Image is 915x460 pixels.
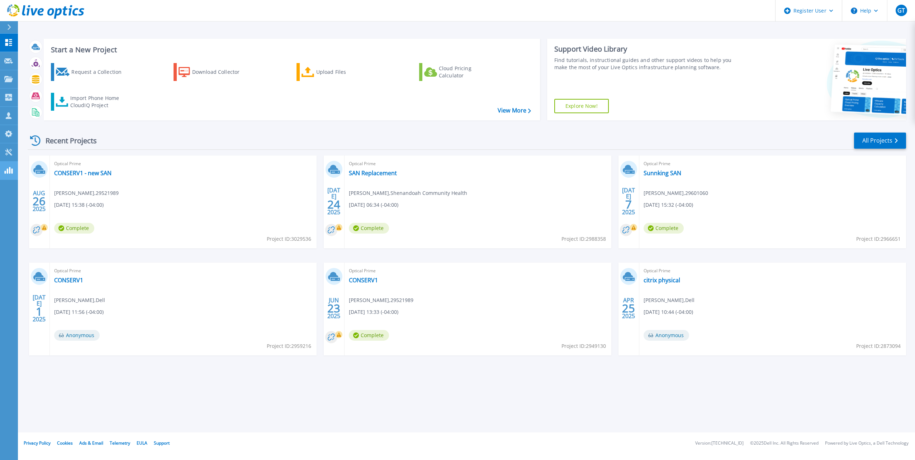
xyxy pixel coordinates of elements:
[419,63,499,81] a: Cloud Pricing Calculator
[349,160,607,168] span: Optical Prime
[51,46,531,54] h3: Start a New Project
[349,308,398,316] span: [DATE] 13:33 (-04:00)
[856,342,901,350] span: Project ID: 2873094
[54,308,104,316] span: [DATE] 11:56 (-04:00)
[79,440,103,446] a: Ads & Email
[349,201,398,209] span: [DATE] 06:34 (-04:00)
[644,308,693,316] span: [DATE] 10:44 (-04:00)
[54,296,105,304] span: [PERSON_NAME] , Dell
[267,235,311,243] span: Project ID: 3029536
[897,8,905,13] span: GT
[644,201,693,209] span: [DATE] 15:32 (-04:00)
[33,198,46,204] span: 26
[349,277,378,284] a: CONSERV1
[137,440,147,446] a: EULA
[439,65,496,79] div: Cloud Pricing Calculator
[57,440,73,446] a: Cookies
[71,65,129,79] div: Request a Collection
[498,107,531,114] a: View More
[192,65,250,79] div: Download Collector
[54,189,119,197] span: [PERSON_NAME] , 29521989
[316,65,374,79] div: Upload Files
[644,277,680,284] a: citrix physical
[32,188,46,214] div: AUG 2025
[54,267,312,275] span: Optical Prime
[349,223,389,234] span: Complete
[349,169,397,177] a: SAN Replacement
[622,295,635,321] div: APR 2025
[644,189,708,197] span: [PERSON_NAME] , 29601060
[825,441,909,446] li: Powered by Live Optics, a Dell Technology
[554,99,609,113] a: Explore Now!
[349,330,389,341] span: Complete
[28,132,106,149] div: Recent Projects
[644,223,684,234] span: Complete
[32,295,46,321] div: [DATE] 2025
[174,63,253,81] a: Download Collector
[297,63,376,81] a: Upload Files
[267,342,311,350] span: Project ID: 2959216
[644,330,689,341] span: Anonymous
[327,188,341,214] div: [DATE] 2025
[644,267,902,275] span: Optical Prime
[54,223,94,234] span: Complete
[625,201,632,207] span: 7
[36,308,42,315] span: 1
[51,63,131,81] a: Request a Collection
[327,295,341,321] div: JUN 2025
[695,441,744,446] li: Version: [TECHNICAL_ID]
[644,296,694,304] span: [PERSON_NAME] , Dell
[856,235,901,243] span: Project ID: 2966651
[854,133,906,149] a: All Projects
[644,160,902,168] span: Optical Prime
[561,342,606,350] span: Project ID: 2949130
[622,305,635,311] span: 25
[70,95,126,109] div: Import Phone Home CloudIQ Project
[644,169,681,177] a: Sunnking SAN
[750,441,819,446] li: © 2025 Dell Inc. All Rights Reserved
[54,160,312,168] span: Optical Prime
[622,188,635,214] div: [DATE] 2025
[110,440,130,446] a: Telemetry
[554,44,740,54] div: Support Video Library
[24,440,51,446] a: Privacy Policy
[327,201,340,207] span: 24
[54,201,104,209] span: [DATE] 15:38 (-04:00)
[154,440,170,446] a: Support
[327,305,340,311] span: 23
[349,296,413,304] span: [PERSON_NAME] , 29521989
[349,189,467,197] span: [PERSON_NAME] , Shenandoah Community Health
[54,330,100,341] span: Anonymous
[561,235,606,243] span: Project ID: 2988358
[349,267,607,275] span: Optical Prime
[54,169,112,177] a: CONSERV1 - new SAN
[554,57,740,71] div: Find tutorials, instructional guides and other support videos to help you make the most of your L...
[54,277,83,284] a: CONSERV1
